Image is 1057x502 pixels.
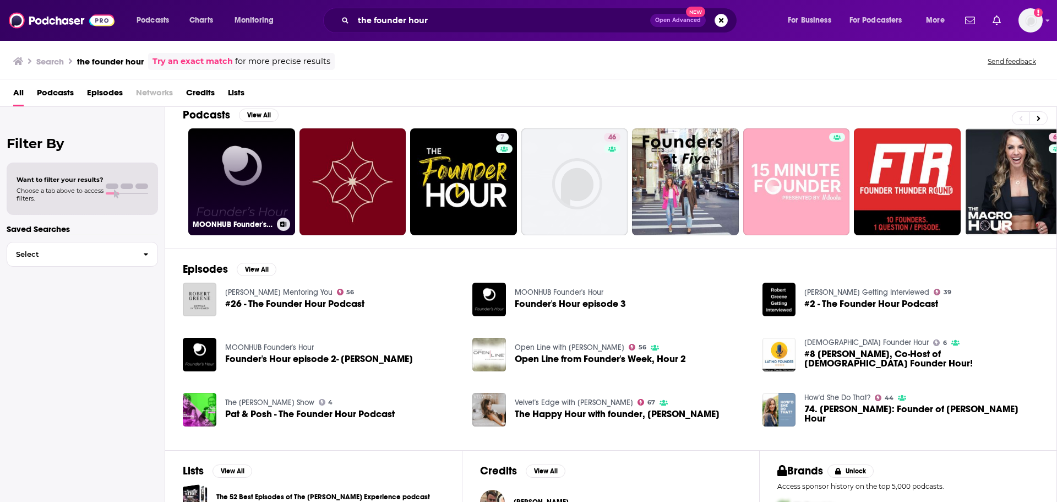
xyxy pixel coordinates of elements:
[515,343,624,352] a: Open Line with Dr. Michael Rydelnik
[1018,8,1043,33] button: Show profile menu
[17,176,103,183] span: Want to filter your results?
[515,288,603,297] a: MOONHUB Founder's Hour
[7,251,134,258] span: Select
[328,400,333,405] span: 4
[788,13,831,28] span: For Business
[472,393,506,427] img: The Happy Hour with founder, Clara Belden
[353,12,650,29] input: Search podcasts, credits, & more...
[227,12,288,29] button: open menu
[639,345,646,350] span: 56
[37,84,74,106] a: Podcasts
[136,84,173,106] span: Networks
[228,84,244,106] span: Lists
[961,11,979,30] a: Show notifications dropdown
[480,464,517,478] h2: Credits
[9,10,115,31] img: Podchaser - Follow, Share and Rate Podcasts
[237,263,276,276] button: View All
[777,482,1039,490] p: Access sponsor history on the top 5,000 podcasts.
[984,57,1039,66] button: Send feedback
[875,395,893,401] a: 44
[655,18,701,23] span: Open Advanced
[804,299,938,309] a: #2 - The Founder Hour Podcast
[515,409,720,419] a: The Happy Hour with founder, Clara Belden
[183,338,216,371] a: Founder's Hour episode 2- Mete Coban
[1018,8,1043,33] span: Logged in as KaitlynEsposito
[650,14,706,27] button: Open AdvancedNew
[235,13,274,28] span: Monitoring
[926,13,945,28] span: More
[13,84,24,106] a: All
[472,338,506,371] img: Open Line from Founder's Week, Hour 2
[943,341,947,346] span: 6
[183,393,216,427] a: Pat & Posh - The Founder Hour Podcast
[17,187,103,202] span: Choose a tab above to access filters.
[777,464,823,478] h2: Brands
[526,465,565,478] button: View All
[188,128,295,235] a: MOONHUB Founder's Hour
[235,55,330,68] span: for more precise results
[193,220,273,229] h3: MOONHUB Founder's Hour
[638,399,655,406] a: 67
[629,344,646,350] a: 56
[934,289,951,295] a: 39
[346,290,354,295] span: 56
[647,400,655,405] span: 67
[608,132,616,143] span: 46
[183,262,276,276] a: EpisodesView All
[521,128,628,235] a: 46
[36,56,64,67] h3: Search
[334,8,748,33] div: Search podcasts, credits, & more...
[762,393,796,427] img: 74. Emily Hammer: Founder of Edith Hour
[842,12,918,29] button: open menu
[337,289,355,295] a: 56
[1018,8,1043,33] img: User Profile
[182,12,220,29] a: Charts
[183,464,252,478] a: ListsView All
[137,13,169,28] span: Podcasts
[827,465,874,478] button: Unlock
[225,398,314,407] a: The Nik Ingersoll Show
[515,354,686,364] a: Open Line from Founder's Week, Hour 2
[780,12,845,29] button: open menu
[515,409,720,419] span: The Happy Hour with founder, [PERSON_NAME]
[515,299,626,309] a: Founder's Hour episode 3
[183,262,228,276] h2: Episodes
[225,288,333,297] a: Robert Greene Mentoring You
[410,128,517,235] a: 7
[225,409,395,419] a: Pat & Posh - The Founder Hour Podcast
[7,242,158,267] button: Select
[849,13,902,28] span: For Podcasters
[472,283,506,316] img: Founder's Hour episode 3
[225,354,413,364] a: Founder's Hour episode 2- Mete Coban
[239,109,279,122] button: View All
[129,12,183,29] button: open menu
[804,338,929,347] a: Latino Founder Hour
[804,288,929,297] a: Robert Greene Getting Interviewed
[77,56,144,67] h3: the founder hour
[186,84,215,106] a: Credits
[944,290,951,295] span: 39
[804,393,870,402] a: How'd She Do That?
[183,283,216,316] img: #26 - The Founder Hour Podcast
[225,299,364,309] a: #26 - The Founder Hour Podcast
[918,12,958,29] button: open menu
[1034,8,1043,17] svg: Add a profile image
[189,13,213,28] span: Charts
[480,464,565,478] a: CreditsView All
[225,343,314,352] a: MOONHUB Founder's Hour
[213,465,252,478] button: View All
[183,108,230,122] h2: Podcasts
[183,464,204,478] h2: Lists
